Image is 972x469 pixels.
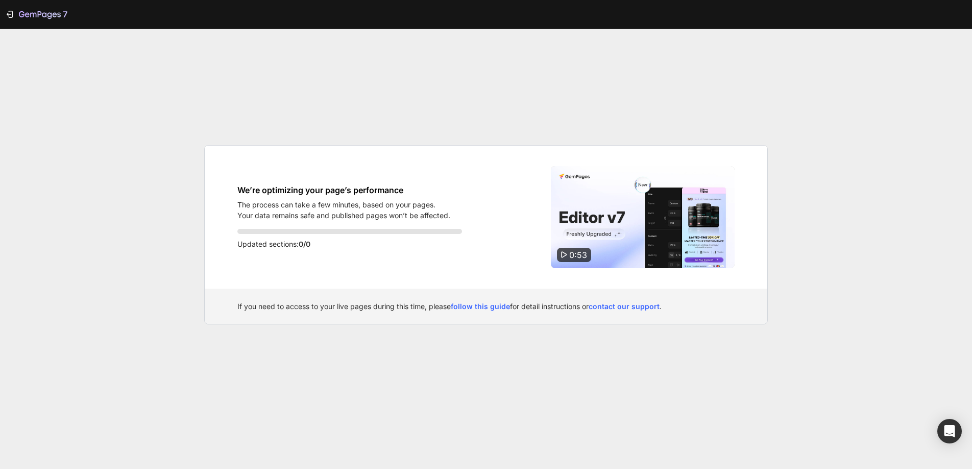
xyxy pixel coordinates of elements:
span: 0/0 [299,240,310,248]
p: 7 [63,8,67,20]
p: The process can take a few minutes, based on your pages. [237,199,450,210]
h1: We’re optimizing your page’s performance [237,184,450,196]
div: If you need to access to your live pages during this time, please for detail instructions or . [237,301,735,312]
div: Open Intercom Messenger [937,419,962,443]
a: follow this guide [451,302,510,311]
a: contact our support [589,302,660,311]
p: Updated sections: [237,238,462,250]
span: 0:53 [569,250,587,260]
img: Video thumbnail [551,166,735,268]
p: Your data remains safe and published pages won’t be affected. [237,210,450,221]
